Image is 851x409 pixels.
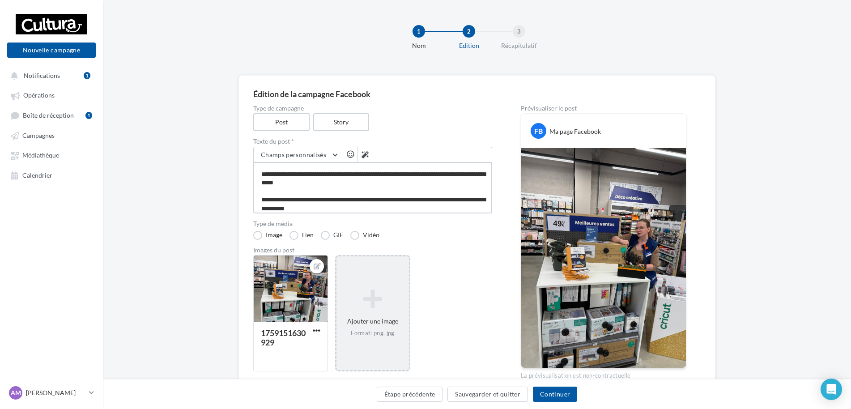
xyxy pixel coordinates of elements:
[321,231,343,240] label: GIF
[350,231,379,240] label: Vidéo
[253,221,492,227] label: Type de média
[5,67,94,83] button: Notifications 1
[377,387,443,402] button: Étape précédente
[253,138,492,145] label: Texte du post *
[490,41,548,50] div: Récapitulatif
[261,328,306,347] div: 1759151630929
[513,25,525,38] div: 3
[521,368,686,380] div: La prévisualisation est non-contractuelle
[11,388,21,397] span: AM
[5,127,98,143] a: Campagnes
[261,151,326,158] span: Champs personnalisés
[5,147,98,163] a: Médiathèque
[22,152,59,159] span: Médiathèque
[313,113,370,131] label: Story
[821,379,842,400] div: Open Intercom Messenger
[22,132,55,139] span: Campagnes
[26,388,85,397] p: [PERSON_NAME]
[253,231,282,240] label: Image
[5,107,98,124] a: Boîte de réception1
[521,105,686,111] div: Prévisualiser le post
[413,25,425,38] div: 1
[84,72,90,79] div: 1
[531,123,546,139] div: FB
[5,87,98,103] a: Opérations
[23,92,55,99] span: Opérations
[24,72,60,79] span: Notifications
[390,41,447,50] div: Nom
[463,25,475,38] div: 2
[253,113,310,131] label: Post
[533,387,577,402] button: Continuer
[254,147,343,162] button: Champs personnalisés
[549,127,601,136] div: Ma page Facebook
[23,111,74,119] span: Boîte de réception
[289,231,314,240] label: Lien
[253,105,492,111] label: Type de campagne
[253,90,701,98] div: Édition de la campagne Facebook
[85,112,92,119] div: 1
[7,384,96,401] a: AM [PERSON_NAME]
[7,43,96,58] button: Nouvelle campagne
[253,247,492,253] div: Images du post
[440,41,498,50] div: Edition
[22,171,52,179] span: Calendrier
[5,167,98,183] a: Calendrier
[447,387,528,402] button: Sauvegarder et quitter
